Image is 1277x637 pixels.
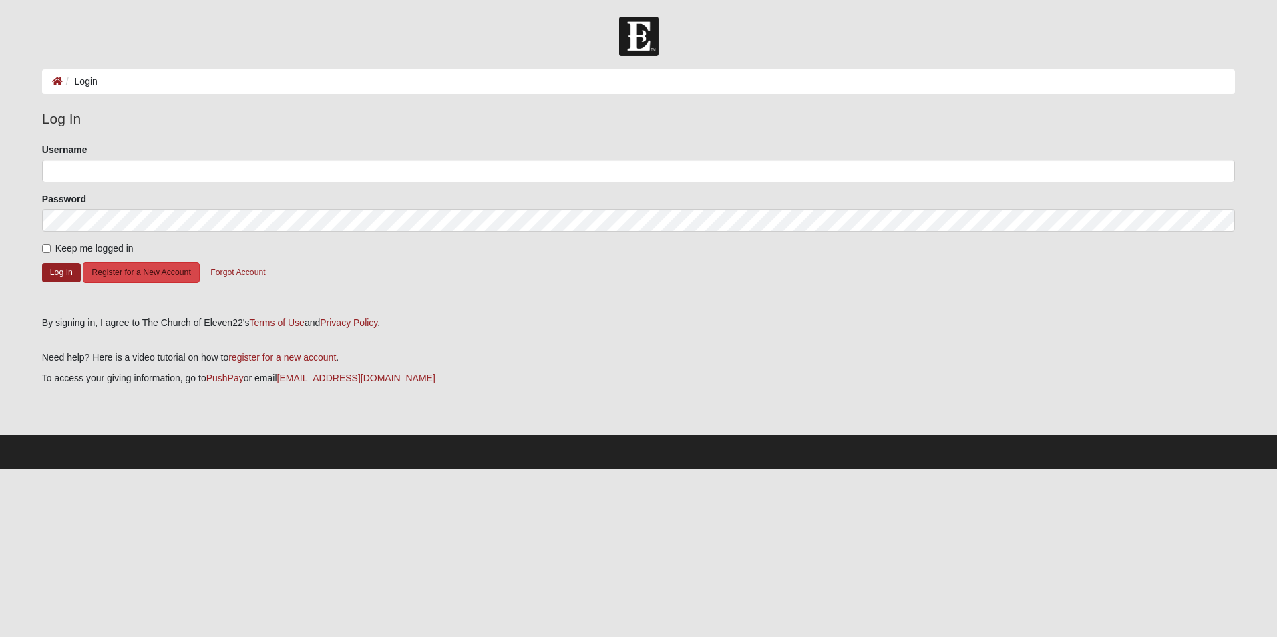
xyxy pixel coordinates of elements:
p: To access your giving information, go to or email [42,371,1235,385]
input: Keep me logged in [42,244,51,253]
legend: Log In [42,108,1235,130]
label: Username [42,143,87,156]
a: register for a new account [228,352,336,363]
span: Keep me logged in [55,243,134,254]
a: PushPay [206,373,244,383]
div: By signing in, I agree to The Church of Eleven22's and . [42,316,1235,330]
p: Need help? Here is a video tutorial on how to . [42,351,1235,365]
a: Privacy Policy [320,317,377,328]
button: Log In [42,263,81,282]
img: Church of Eleven22 Logo [619,17,659,56]
a: [EMAIL_ADDRESS][DOMAIN_NAME] [277,373,435,383]
button: Forgot Account [202,262,274,283]
button: Register for a New Account [83,262,199,283]
label: Password [42,192,86,206]
li: Login [63,75,98,89]
a: Terms of Use [249,317,304,328]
